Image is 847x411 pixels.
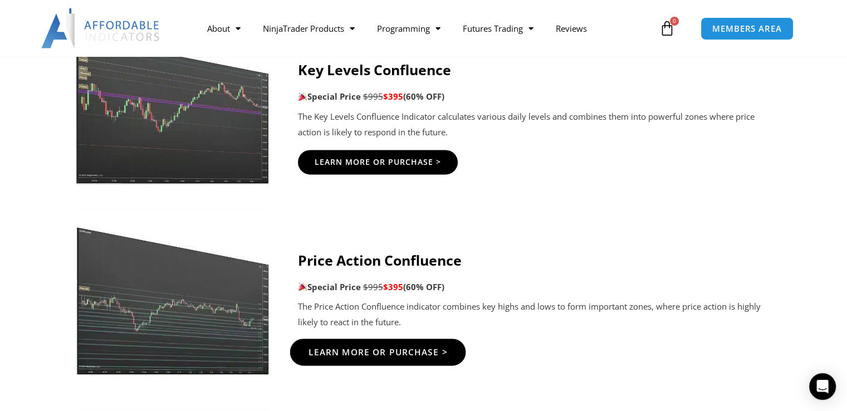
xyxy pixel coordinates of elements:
img: Key-Levels-1jpg | Affordable Indicators – NinjaTrader [76,17,270,184]
p: The Price Action Confluence indicator combines key highs and lows to form important zones, where ... [298,299,772,330]
strong: Price Action Confluence [298,251,462,270]
span: $395 [383,91,403,102]
a: Reviews [545,16,598,41]
img: 🎉 [298,92,307,101]
a: Learn More Or Purchase > [290,339,466,365]
a: Programming [366,16,452,41]
div: Open Intercom Messenger [809,373,836,400]
a: About [196,16,252,41]
span: MEMBERS AREA [712,25,782,33]
img: Price-Action-Confluence-2jpg | Affordable Indicators – NinjaTrader [76,207,270,374]
p: The Key Levels Confluence Indicator calculates various daily levels and combines them into powerf... [298,109,772,140]
b: (60% OFF) [403,91,444,102]
strong: Key Levels Confluence [298,60,451,79]
strong: Special Price [298,281,361,292]
a: NinjaTrader Products [252,16,366,41]
b: (60% OFF) [403,281,444,292]
span: Learn More Or Purchase > [308,348,447,356]
img: LogoAI | Affordable Indicators – NinjaTrader [41,8,161,48]
span: $395 [383,281,403,292]
span: $995 [363,281,383,292]
a: Learn More Or Purchase > [298,150,458,174]
nav: Menu [196,16,657,41]
a: Futures Trading [452,16,545,41]
a: 0 [643,12,692,45]
strong: Special Price [298,91,361,102]
span: 0 [670,17,679,26]
span: $995 [363,91,383,102]
a: MEMBERS AREA [701,17,794,40]
img: 🎉 [298,282,307,291]
span: Learn More Or Purchase > [315,158,441,166]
